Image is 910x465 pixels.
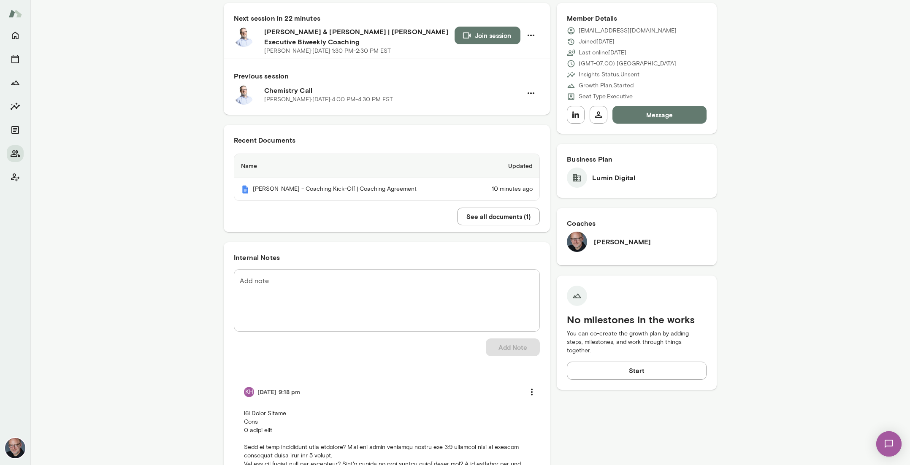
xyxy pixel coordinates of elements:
[567,232,587,252] img: Nick Gould
[579,92,633,101] p: Seat Type: Executive
[234,252,540,262] h6: Internal Notes
[234,154,471,178] th: Name
[7,27,24,44] button: Home
[567,313,707,326] h5: No milestones in the works
[7,145,24,162] button: Members
[579,49,626,57] p: Last online [DATE]
[234,13,540,23] h6: Next session in 22 minutes
[523,383,541,401] button: more
[257,388,300,396] h6: [DATE] 9:18 pm
[579,59,676,68] p: (GMT-07:00) [GEOGRAPHIC_DATA]
[7,74,24,91] button: Growth Plan
[457,208,540,225] button: See all documents (1)
[264,27,455,47] h6: [PERSON_NAME] & [PERSON_NAME] | [PERSON_NAME] Executive Biweekly Coaching
[7,169,24,186] button: Client app
[567,330,707,355] p: You can co-create the growth plan by adding steps, milestones, and work through things together.
[7,51,24,68] button: Sessions
[234,71,540,81] h6: Previous session
[579,70,639,79] p: Insights Status: Unsent
[7,98,24,115] button: Insights
[5,438,25,458] img: Nick Gould
[592,173,635,183] h6: Lumin Digital
[567,362,707,379] button: Start
[264,95,393,104] p: [PERSON_NAME] · [DATE] · 4:00 PM-4:30 PM EST
[455,27,520,44] button: Join session
[264,47,391,55] p: [PERSON_NAME] · [DATE] · 1:30 PM-2:30 PM EST
[567,13,707,23] h6: Member Details
[471,154,540,178] th: Updated
[264,85,522,95] h6: Chemistry Call
[567,218,707,228] h6: Coaches
[7,122,24,138] button: Documents
[567,154,707,164] h6: Business Plan
[234,178,471,200] th: [PERSON_NAME] - Coaching Kick-Off | Coaching Agreement
[8,5,22,22] img: Mento
[234,135,540,145] h6: Recent Documents
[241,185,249,194] img: Mento
[579,81,634,90] p: Growth Plan: Started
[579,27,677,35] p: [EMAIL_ADDRESS][DOMAIN_NAME]
[244,387,254,397] div: KH
[471,178,540,200] td: 10 minutes ago
[579,38,615,46] p: Joined [DATE]
[594,237,651,247] h6: [PERSON_NAME]
[612,106,707,124] button: Message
